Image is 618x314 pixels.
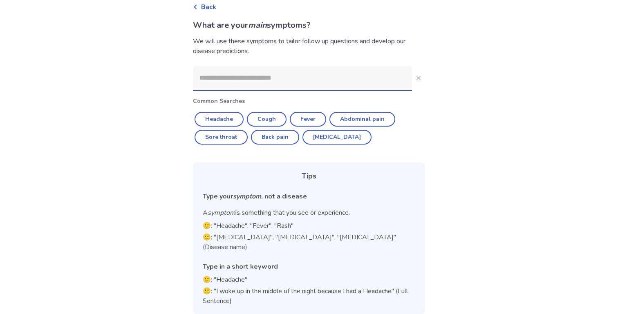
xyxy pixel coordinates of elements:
button: Close [412,71,425,85]
i: symptom [208,208,235,217]
i: symptom [233,192,261,201]
button: Abdominal pain [329,112,395,127]
p: 🙂: "Headache" [203,275,415,285]
button: Back pain [251,130,299,145]
p: Common Searches [193,97,425,105]
button: Headache [195,112,244,127]
div: Type your , not a disease [203,192,415,201]
div: Type in a short keyword [203,262,415,272]
p: 🙁: "I woke up in the middle of the night because I had a Headache" (Full Sentence) [203,286,415,306]
button: Fever [290,112,326,127]
button: [MEDICAL_DATA] [302,130,372,145]
i: main [248,20,267,31]
div: Tips [203,171,415,182]
div: We will use these symptoms to tailor follow up questions and develop our disease predictions. [193,36,425,56]
p: What are your symptoms? [193,19,425,31]
button: Cough [247,112,287,127]
input: Close [193,66,412,90]
button: Sore throat [195,130,248,145]
p: 🙂: "Headache", "Fever", "Rash" [203,221,415,231]
p: A is something that you see or experience. [203,208,415,218]
p: 🙁: "[MEDICAL_DATA]", "[MEDICAL_DATA]", "[MEDICAL_DATA]" (Disease name) [203,232,415,252]
span: Back [201,2,216,12]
